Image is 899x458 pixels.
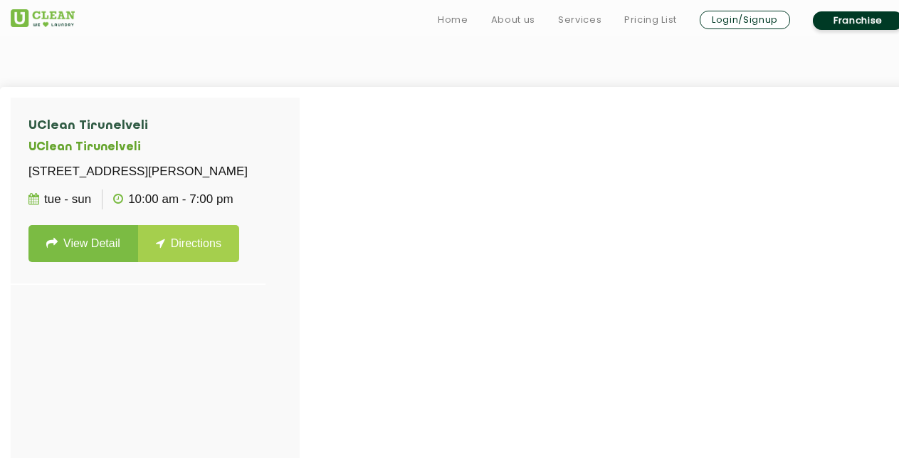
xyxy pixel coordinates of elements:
[700,11,790,29] a: Login/Signup
[11,9,75,27] img: UClean Laundry and Dry Cleaning
[491,11,535,28] a: About us
[28,119,248,133] h4: UClean Tirunelveli
[113,189,233,209] p: 10:00 AM - 7:00 PM
[624,11,677,28] a: Pricing List
[28,162,248,182] p: [STREET_ADDRESS][PERSON_NAME]
[28,141,248,155] h5: UClean Tirunelveli
[28,225,138,262] a: View Detail
[138,225,239,262] a: Directions
[28,189,91,209] p: Tue - Sun
[438,11,468,28] a: Home
[558,11,601,28] a: Services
